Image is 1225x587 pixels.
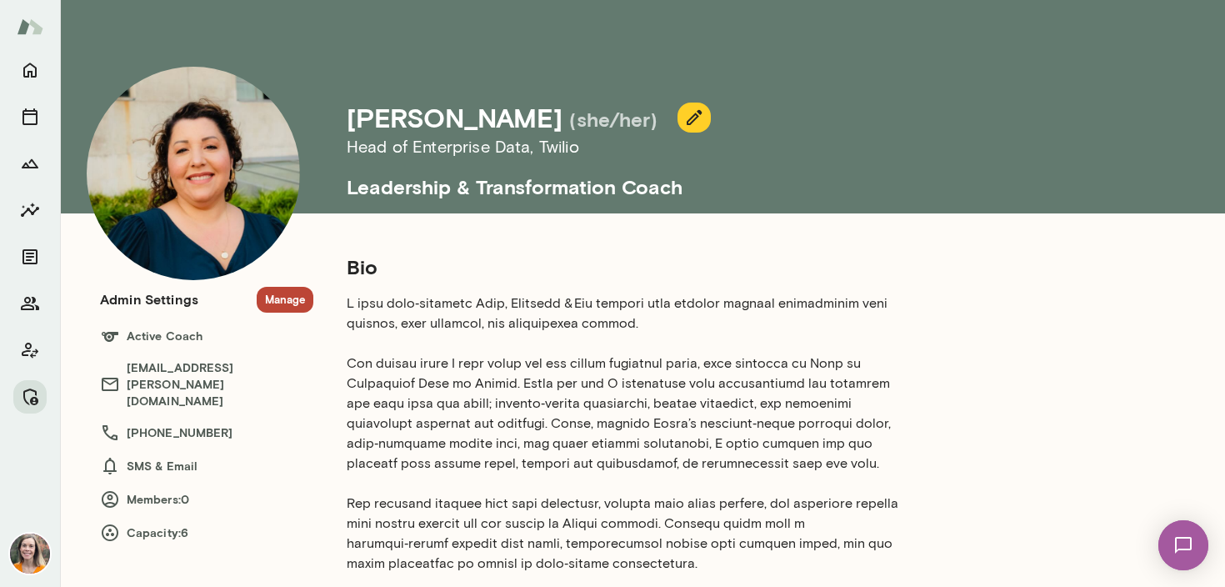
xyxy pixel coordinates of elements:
[100,489,313,509] h6: Members: 0
[13,287,47,320] button: Members
[13,100,47,133] button: Sessions
[100,456,313,476] h6: SMS & Email
[17,11,43,43] img: Mento
[100,289,198,309] h6: Admin Settings
[100,523,313,543] h6: Capacity: 6
[257,287,313,313] button: Manage
[347,102,562,133] h4: [PERSON_NAME]
[10,534,50,574] img: Carrie Kelly
[569,106,657,133] h5: (she/her)
[100,326,313,346] h6: Active Coach
[100,359,313,409] h6: [EMAIL_ADDRESS][PERSON_NAME][DOMAIN_NAME]
[347,160,1067,200] h5: Leadership & Transformation Coach
[13,147,47,180] button: Growth Plan
[100,423,313,443] h6: [PHONE_NUMBER]
[347,253,907,280] h5: Bio
[13,334,47,367] button: Client app
[13,53,47,87] button: Home
[13,380,47,414] button: Manage
[347,133,1067,160] h6: Head of Enterprise Data , Twilio
[13,193,47,227] button: Insights
[87,67,300,280] img: Lara Indrikovs
[13,240,47,273] button: Documents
